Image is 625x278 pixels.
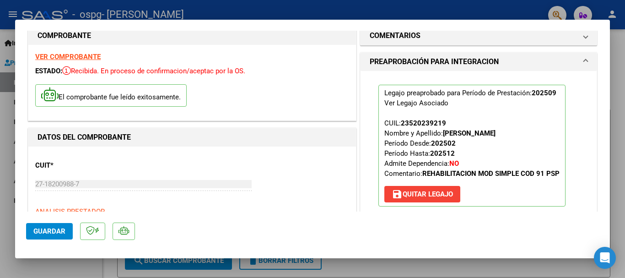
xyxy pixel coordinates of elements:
[384,169,560,178] span: Comentario:
[430,149,455,158] strong: 202512
[38,133,131,142] strong: DATOS DEL COMPROBANTE
[392,190,453,198] span: Quitar Legajo
[361,71,597,228] div: PREAPROBACIÓN PARA INTEGRACION
[35,207,105,216] span: ANALISIS PRESTADOR
[35,160,129,171] p: CUIT
[378,85,566,207] p: Legajo preaprobado para Período de Prestación:
[422,169,560,178] strong: REHABILITACION MOD SIMPLE COD 91 PSP
[594,247,616,269] div: Open Intercom Messenger
[35,67,62,75] span: ESTADO:
[392,189,403,200] mat-icon: save
[384,186,460,202] button: Quitar Legajo
[384,119,560,178] span: CUIL: Nombre y Apellido: Período Desde: Período Hasta: Admite Dependencia:
[370,30,420,41] h1: COMENTARIOS
[35,53,101,61] a: VER COMPROBANTE
[443,129,496,137] strong: [PERSON_NAME]
[384,98,448,108] div: Ver Legajo Asociado
[35,84,187,107] p: El comprobante fue leído exitosamente.
[33,227,65,235] span: Guardar
[532,89,556,97] strong: 202509
[361,53,597,71] mat-expansion-panel-header: PREAPROBACIÓN PARA INTEGRACION
[38,31,91,40] strong: COMPROBANTE
[361,27,597,45] mat-expansion-panel-header: COMENTARIOS
[370,56,499,67] h1: PREAPROBACIÓN PARA INTEGRACION
[62,67,245,75] span: Recibida. En proceso de confirmacion/aceptac por la OS.
[431,139,456,147] strong: 202502
[401,118,446,128] div: 23520239219
[26,223,73,240] button: Guardar
[449,159,459,168] strong: NO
